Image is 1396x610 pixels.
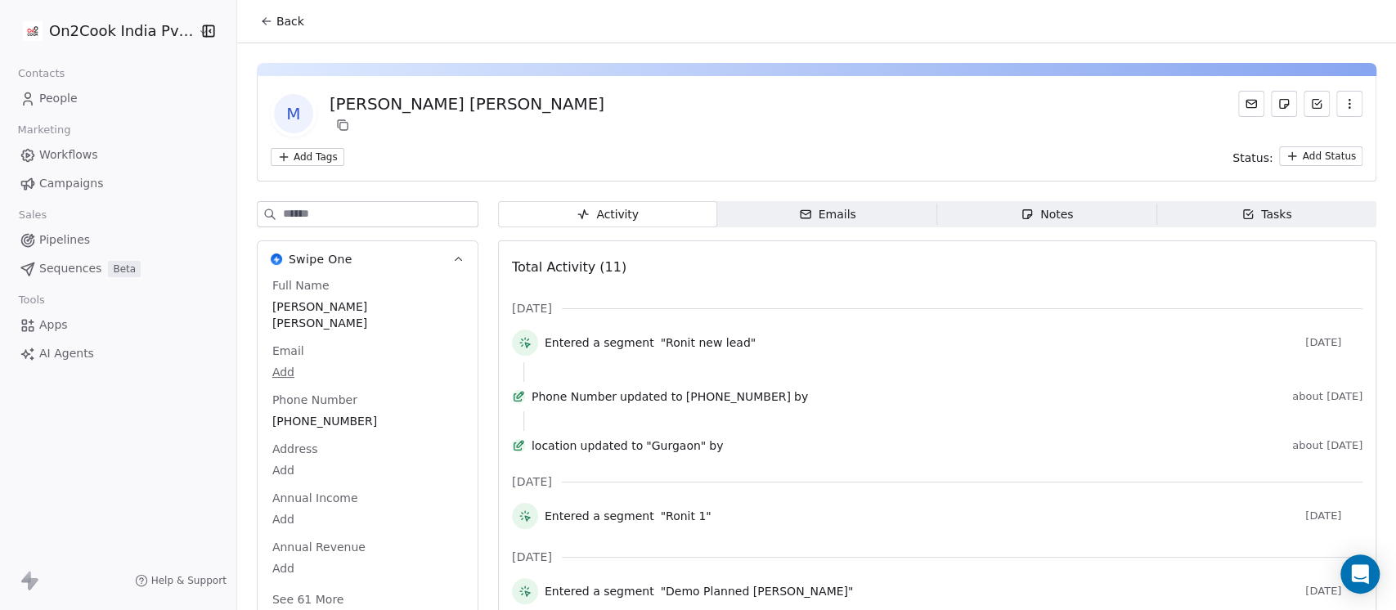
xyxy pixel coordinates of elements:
span: "Ronit new lead" [660,334,756,351]
span: AI Agents [39,345,94,362]
span: by [709,437,723,454]
span: updated to [620,388,683,405]
span: Add [272,511,463,527]
span: Address [269,441,321,457]
span: Email [269,343,307,359]
div: Tasks [1241,206,1292,223]
span: Swipe One [289,251,352,267]
span: [PHONE_NUMBER] [686,388,791,405]
button: Swipe OneSwipe One [258,241,478,277]
span: Pipelines [39,231,90,249]
span: Contacts [11,61,72,86]
div: [PERSON_NAME] [PERSON_NAME] [330,92,604,115]
span: Sequences [39,260,101,277]
span: People [39,90,78,107]
span: Phone Number [532,388,617,405]
a: Apps [13,312,223,339]
span: M [274,94,313,133]
span: [DATE] [1305,336,1362,349]
button: Back [250,7,314,36]
span: Workflows [39,146,98,164]
span: Add [272,560,463,576]
span: On2Cook India Pvt. Ltd. [49,20,194,42]
span: Help & Support [151,574,227,587]
img: Swipe One [271,253,282,265]
span: "Ronit 1" [660,508,711,524]
span: Annual Revenue [269,539,369,555]
span: Apps [39,316,68,334]
span: Beta [108,261,141,277]
a: AI Agents [13,340,223,367]
button: On2Cook India Pvt. Ltd. [20,17,187,45]
a: Help & Support [135,574,227,587]
span: Annual Income [269,490,361,506]
span: Entered a segment [545,583,654,599]
div: Notes [1021,206,1073,223]
span: [DATE] [512,549,552,565]
span: [PHONE_NUMBER] [272,413,463,429]
span: Entered a segment [545,334,654,351]
div: Emails [799,206,856,223]
a: SequencesBeta [13,255,223,282]
span: Add [272,462,463,478]
span: about [DATE] [1292,390,1362,403]
span: Full Name [269,277,333,294]
span: "Gurgaon" [646,437,706,454]
a: People [13,85,223,112]
span: Tools [11,288,52,312]
span: [PERSON_NAME] [PERSON_NAME] [272,298,463,331]
span: Campaigns [39,175,103,192]
span: by [794,388,808,405]
a: Campaigns [13,170,223,197]
span: "Demo Planned [PERSON_NAME]" [660,583,853,599]
span: Entered a segment [545,508,654,524]
div: Open Intercom Messenger [1340,554,1380,594]
a: Pipelines [13,227,223,253]
span: [DATE] [512,300,552,316]
img: on2cook%20logo-04%20copy.jpg [23,21,43,41]
span: location [532,437,577,454]
a: Workflows [13,141,223,168]
span: [DATE] [1305,509,1362,523]
span: [DATE] [1305,585,1362,598]
span: Add [272,364,463,380]
span: Sales [11,203,54,227]
span: Total Activity (11) [512,259,626,275]
span: Back [276,13,304,29]
button: Add Tags [271,148,344,166]
span: [DATE] [512,473,552,490]
span: updated to [580,437,643,454]
span: Status: [1232,150,1273,166]
button: Add Status [1279,146,1362,166]
span: Phone Number [269,392,361,408]
span: Marketing [11,118,78,142]
span: about [DATE] [1292,439,1362,452]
